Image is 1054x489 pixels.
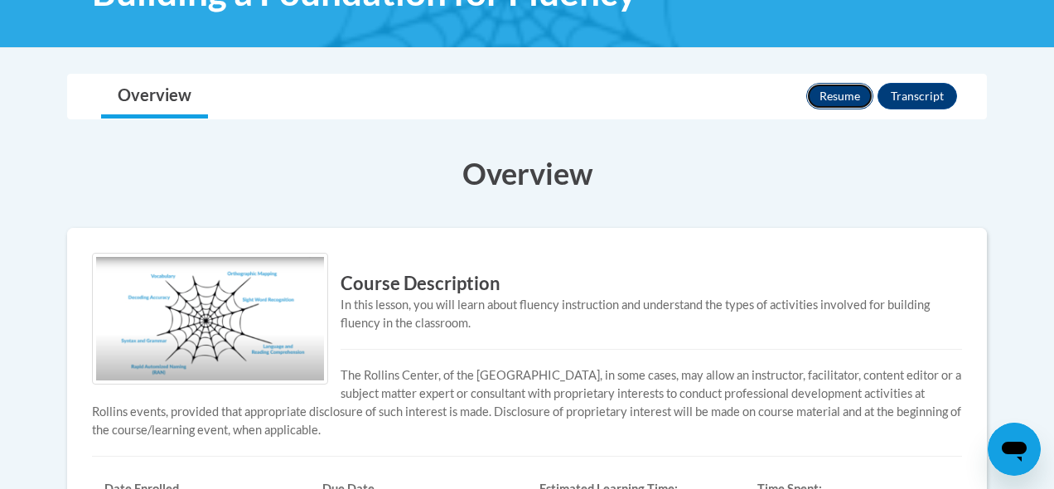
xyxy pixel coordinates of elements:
[92,253,328,385] img: Course logo image
[92,296,962,332] div: In this lesson, you will learn about fluency instruction and understand the types of activities i...
[988,423,1041,476] iframe: Button to launch messaging window
[92,366,962,439] p: The Rollins Center, of the [GEOGRAPHIC_DATA], in some cases, may allow an instructor, facilitator...
[806,83,873,109] button: Resume
[101,75,208,119] a: Overview
[878,83,957,109] button: Transcript
[92,271,962,297] h3: Course Description
[67,153,987,194] h3: Overview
